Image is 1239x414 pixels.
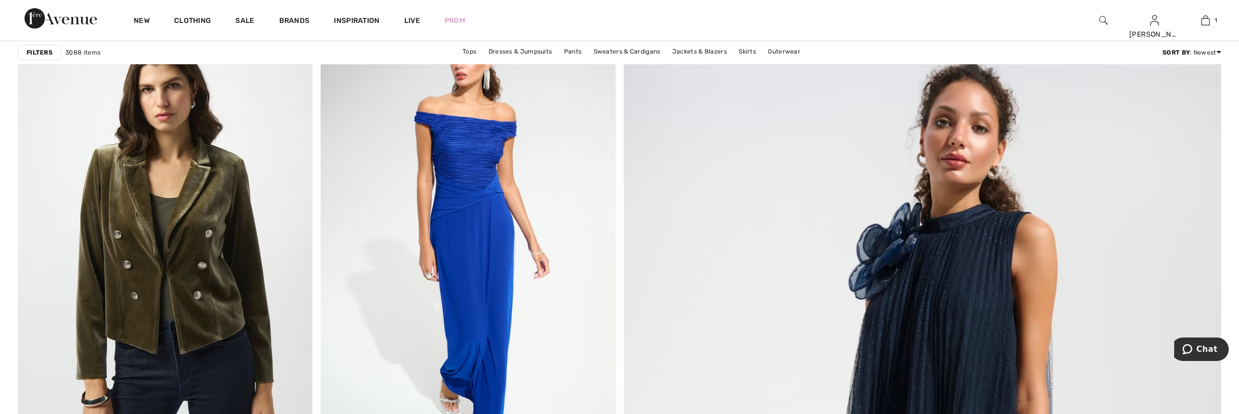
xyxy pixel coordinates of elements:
[445,15,465,26] a: Prom
[457,45,481,58] a: Tops
[27,48,53,57] strong: Filters
[667,45,732,58] a: Jackets & Blazers
[589,45,666,58] a: Sweaters & Cardigans
[134,16,150,27] a: New
[1162,48,1221,57] div: : Newest
[334,16,379,27] span: Inspiration
[174,16,211,27] a: Clothing
[1201,14,1210,27] img: My Bag
[65,48,101,57] span: 3088 items
[235,16,254,27] a: Sale
[1129,29,1179,40] div: [PERSON_NAME]
[404,15,420,26] a: Live
[1099,14,1108,27] img: search the website
[1162,49,1190,56] strong: Sort By
[763,45,806,58] a: Outerwear
[1150,15,1159,25] a: Sign In
[1215,16,1218,25] span: 1
[25,8,97,29] img: 1ère Avenue
[1174,338,1229,363] iframe: Opens a widget where you can chat to one of our agents
[559,45,587,58] a: Pants
[734,45,761,58] a: Skirts
[1180,14,1230,27] a: 1
[279,16,310,27] a: Brands
[483,45,557,58] a: Dresses & Jumpsuits
[1150,14,1159,27] img: My Info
